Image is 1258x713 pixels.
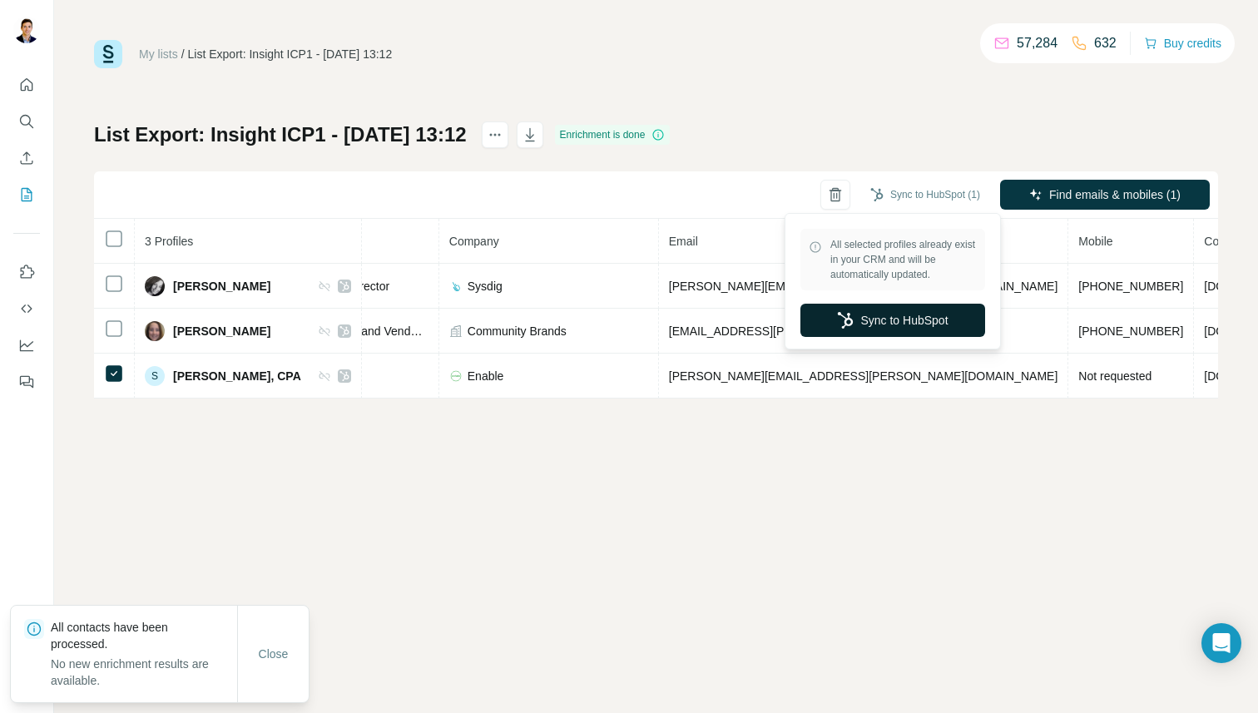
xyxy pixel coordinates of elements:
span: Community Brands [468,323,567,339]
span: Close [259,646,289,662]
img: Avatar [145,321,165,341]
button: Use Surfe on LinkedIn [13,257,40,287]
span: All selected profiles already exist in your CRM and will be automatically updated. [830,237,977,282]
button: Find emails & mobiles (1) [1000,180,1210,210]
button: Quick start [13,70,40,100]
img: Surfe Logo [94,40,122,68]
h1: List Export: Insight ICP1 - [DATE] 13:12 [94,121,467,148]
span: [PERSON_NAME][EMAIL_ADDRESS][PERSON_NAME][DOMAIN_NAME] [669,369,1058,383]
span: Sysdig [468,278,503,295]
p: 632 [1094,33,1117,53]
span: [PERSON_NAME] [173,323,270,339]
button: Search [13,106,40,136]
div: Enrichment is done [555,125,671,145]
img: company-logo [449,280,463,293]
button: Use Surfe API [13,294,40,324]
span: [PERSON_NAME][EMAIL_ADDRESS][PERSON_NAME][DOMAIN_NAME] [669,280,1058,293]
button: Close [247,639,300,669]
img: Avatar [145,276,165,296]
span: Email [669,235,698,248]
button: Dashboard [13,330,40,360]
button: Feedback [13,367,40,397]
span: [EMAIL_ADDRESS][PERSON_NAME][DOMAIN_NAME] [669,324,962,338]
div: List Export: Insight ICP1 - [DATE] 13:12 [188,46,393,62]
span: Enable [468,368,504,384]
span: [PHONE_NUMBER] [1078,324,1183,338]
div: S [145,366,165,386]
button: Sync to HubSpot [800,304,985,337]
p: 57,284 [1017,33,1057,53]
p: No new enrichment results are available. [51,656,237,689]
button: Enrich CSV [13,143,40,173]
span: Company [449,235,499,248]
img: Avatar [13,17,40,43]
button: actions [482,121,508,148]
span: 3 Profiles [145,235,193,248]
span: Find emails & mobiles (1) [1049,186,1181,203]
p: All contacts have been processed. [51,619,237,652]
span: [PERSON_NAME] [173,278,270,295]
button: Buy credits [1144,32,1221,55]
button: My lists [13,180,40,210]
span: [PERSON_NAME], CPA [173,368,301,384]
span: Not requested [1078,369,1152,383]
button: Sync to HubSpot (1) [859,182,992,207]
img: company-logo [449,369,463,383]
div: Open Intercom Messenger [1201,623,1241,663]
span: [PHONE_NUMBER] [1078,280,1183,293]
a: My lists [139,47,178,61]
li: / [181,46,185,62]
span: Mobile [1078,235,1112,248]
